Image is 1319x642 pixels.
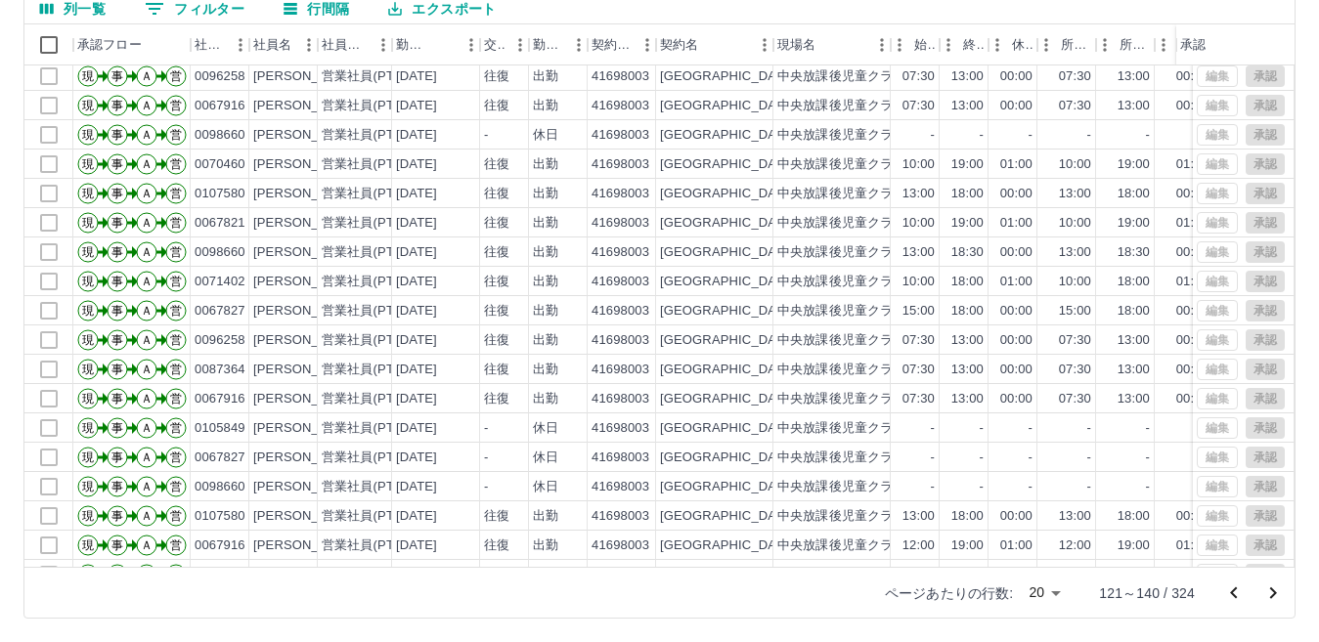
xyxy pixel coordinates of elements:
[322,449,424,467] div: 営業社員(PT契約)
[777,24,815,65] div: 現場名
[1059,155,1091,174] div: 10:00
[777,273,906,291] div: 中央放課後児童クラブ
[1176,185,1209,203] div: 00:00
[529,24,588,65] div: 勤務区分
[633,30,662,60] button: メニュー
[369,30,398,60] button: メニュー
[170,392,182,406] text: 営
[253,97,360,115] div: [PERSON_NAME]
[1118,302,1150,321] div: 18:00
[1176,390,1209,408] div: 00:00
[963,24,985,65] div: 終業
[484,185,509,203] div: 往復
[195,97,245,115] div: 0067916
[195,302,245,321] div: 0067827
[1059,361,1091,379] div: 07:30
[82,187,94,200] text: 現
[82,69,94,83] text: 現
[484,449,488,467] div: -
[253,361,360,379] div: [PERSON_NAME]
[902,331,935,350] div: 07:30
[592,185,649,203] div: 41698003
[392,24,480,65] div: 勤務日
[484,155,509,174] div: 往復
[1118,243,1150,262] div: 18:30
[1000,331,1033,350] div: 00:00
[141,216,153,230] text: Ａ
[111,128,123,142] text: 事
[141,187,153,200] text: Ａ
[141,363,153,376] text: Ａ
[931,126,935,145] div: -
[773,24,891,65] div: 現場名
[1037,24,1096,65] div: 所定開始
[777,361,906,379] div: 中央放課後児童クラブ
[1000,97,1033,115] div: 00:00
[170,187,182,200] text: 営
[533,67,558,86] div: 出勤
[191,24,249,65] div: 社員番号
[111,363,123,376] text: 事
[396,273,437,291] div: [DATE]
[195,390,245,408] div: 0067916
[82,99,94,112] text: 現
[1029,126,1033,145] div: -
[1176,214,1209,233] div: 01:00
[777,155,906,174] div: 中央放課後児童クラブ
[1000,390,1033,408] div: 00:00
[322,243,424,262] div: 営業社員(PT契約)
[656,24,773,65] div: 契約名
[1176,361,1209,379] div: 00:00
[592,361,649,379] div: 41698003
[195,243,245,262] div: 0098660
[951,390,984,408] div: 13:00
[322,331,424,350] div: 営業社員(PT契約)
[170,304,182,318] text: 営
[1061,24,1092,65] div: 所定開始
[484,390,509,408] div: 往復
[111,245,123,259] text: 事
[1176,24,1278,65] div: 承認
[951,97,984,115] div: 13:00
[82,333,94,347] text: 現
[253,155,360,174] div: [PERSON_NAME]
[1087,419,1091,438] div: -
[1118,185,1150,203] div: 18:00
[564,30,594,60] button: メニュー
[322,390,424,408] div: 営業社員(PT契約)
[322,24,369,65] div: 社員区分
[396,243,437,262] div: [DATE]
[914,24,936,65] div: 始業
[1118,97,1150,115] div: 13:00
[396,155,437,174] div: [DATE]
[660,24,698,65] div: 契約名
[1118,361,1150,379] div: 13:00
[1000,243,1033,262] div: 00:00
[931,419,935,438] div: -
[1000,155,1033,174] div: 01:00
[73,24,191,65] div: 承認フロー
[396,24,429,65] div: 勤務日
[902,155,935,174] div: 10:00
[294,30,324,60] button: メニュー
[1176,302,1209,321] div: 00:00
[322,214,424,233] div: 営業社員(PT契約)
[322,361,424,379] div: 営業社員(PT契約)
[951,302,984,321] div: 18:00
[592,126,649,145] div: 41698003
[141,304,153,318] text: Ａ
[170,157,182,171] text: 営
[533,24,564,65] div: 勤務区分
[396,331,437,350] div: [DATE]
[533,390,558,408] div: 出勤
[396,390,437,408] div: [DATE]
[533,243,558,262] div: 出勤
[195,449,245,467] div: 0067827
[82,216,94,230] text: 現
[592,419,649,438] div: 41698003
[951,273,984,291] div: 18:00
[1059,331,1091,350] div: 07:30
[457,30,486,60] button: メニュー
[777,419,906,438] div: 中央放課後児童クラブ
[1087,126,1091,145] div: -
